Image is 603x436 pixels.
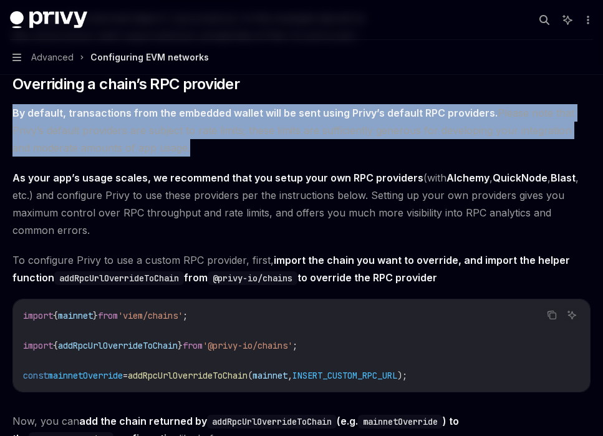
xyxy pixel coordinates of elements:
[183,310,188,321] span: ;
[128,370,248,381] span: addRpcUrlOverrideToChain
[178,340,183,351] span: }
[551,172,576,185] a: Blast
[23,340,53,351] span: import
[183,340,203,351] span: from
[12,74,239,94] span: Overriding a chain’s RPC provider
[292,340,297,351] span: ;
[207,415,337,429] code: addRpcUrlOverrideToChain
[203,340,292,351] span: '@privy-io/chains'
[12,104,591,157] span: Please note that Privy’s default providers are subject to rate limits; these limits are sufficien...
[93,310,98,321] span: }
[208,271,297,285] code: @privy-io/chains
[58,310,93,321] span: mainnet
[12,251,591,286] span: To configure Privy to use a custom RPC provider, first,
[12,254,570,284] strong: import the chain you want to override, and import the helper function from to override the RPC pr...
[118,310,183,321] span: 'viem/chains'
[12,107,498,119] strong: By default, transactions from the embedded wallet will be sent using Privy’s default RPC providers.
[90,50,209,65] div: Configuring EVM networks
[581,11,593,29] button: More actions
[248,370,253,381] span: (
[397,370,407,381] span: );
[58,340,178,351] span: addRpcUrlOverrideToChain
[53,340,58,351] span: {
[12,169,591,239] span: (with , , , etc.) and configure Privy to use these providers per the instructions below. Setting ...
[23,370,48,381] span: const
[98,310,118,321] span: from
[564,307,580,323] button: Ask AI
[123,370,128,381] span: =
[53,310,58,321] span: {
[544,307,560,323] button: Copy the contents from the code block
[446,172,490,185] a: Alchemy
[23,310,53,321] span: import
[48,370,123,381] span: mainnetOverride
[10,11,87,29] img: dark logo
[54,271,184,285] code: addRpcUrlOverrideToChain
[292,370,397,381] span: INSERT_CUSTOM_RPC_URL
[493,172,548,185] a: QuickNode
[12,172,423,184] strong: As your app’s usage scales, we recommend that you setup your own RPC providers
[287,370,292,381] span: ,
[253,370,287,381] span: mainnet
[31,50,74,65] span: Advanced
[358,415,443,429] code: mainnetOverride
